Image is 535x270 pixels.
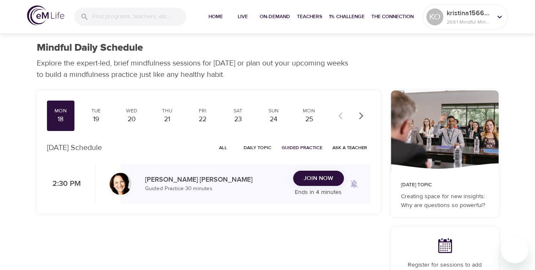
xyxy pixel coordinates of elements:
span: All [213,144,233,152]
div: 22 [192,115,213,124]
div: Mon [50,107,71,115]
span: Home [206,12,226,21]
button: Join Now [293,171,344,186]
p: [PERSON_NAME] [PERSON_NAME] [145,175,286,185]
p: Creating space for new insights: Why are questions so powerful? [401,192,488,210]
p: [DATE] Topic [401,181,488,189]
div: Wed [121,107,142,115]
span: Remind me when a class goes live every Monday at 2:30 PM [344,174,364,194]
span: Join Now [304,173,333,184]
p: kristina1566334809 [447,8,491,18]
img: logo [27,5,64,25]
button: Ask a Teacher [329,141,370,154]
div: 21 [156,115,178,124]
p: Ends in 4 minutes [293,188,344,197]
p: Guided Practice · 30 minutes [145,185,286,193]
span: Teachers [297,12,322,21]
span: Daily Topic [244,144,272,152]
div: KO [426,8,443,25]
span: Live [233,12,253,21]
span: The Connection [371,12,414,21]
p: [DATE] Schedule [47,142,102,153]
div: 18 [50,115,71,124]
button: All [210,141,237,154]
p: Explore the expert-led, brief mindfulness sessions for [DATE] or plan out your upcoming weeks to ... [37,57,354,80]
div: Mon [299,107,320,115]
div: 24 [263,115,284,124]
div: 23 [228,115,249,124]
div: Fri [192,107,213,115]
div: 19 [85,115,107,124]
button: Daily Topic [240,141,275,154]
div: 25 [299,115,320,124]
img: Laurie_Weisman-min.jpg [110,173,132,195]
span: Ask a Teacher [332,144,367,152]
div: 20 [121,115,142,124]
span: Guided Practice [282,144,322,152]
p: 2:30 PM [47,178,81,190]
div: Sun [263,107,284,115]
p: 2661 Mindful Minutes [447,18,491,26]
div: Sat [228,107,249,115]
span: 1% Challenge [329,12,365,21]
h1: Mindful Daily Schedule [37,42,143,54]
input: Find programs, teachers, etc... [92,8,186,26]
button: Guided Practice [278,141,326,154]
div: Tue [85,107,107,115]
div: Thu [156,107,178,115]
iframe: Button to launch messaging window [501,236,528,263]
span: On-Demand [260,12,290,21]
